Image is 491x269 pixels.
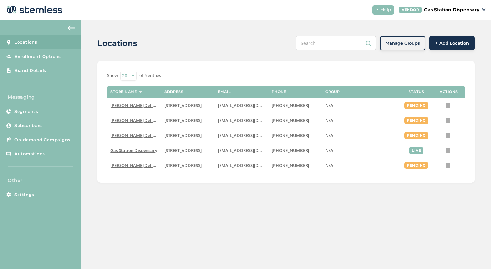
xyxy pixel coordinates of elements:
[404,132,428,139] div: pending
[164,117,202,123] span: [STREET_ADDRESS]
[218,117,289,123] span: [EMAIL_ADDRESS][DOMAIN_NAME]
[272,103,319,108] label: (818) 561-0790
[164,102,202,108] span: [STREET_ADDRESS]
[272,117,309,123] span: [PHONE_NUMBER]
[380,7,391,13] span: Help
[14,151,45,157] span: Automations
[399,7,422,13] div: VENDOR
[14,137,70,143] span: On-demand Campaigns
[218,102,289,108] span: [EMAIL_ADDRESS][DOMAIN_NAME]
[325,163,397,168] label: N/A
[325,118,397,123] label: N/A
[218,162,289,168] span: [EMAIL_ADDRESS][DOMAIN_NAME]
[218,103,265,108] label: arman91488@gmail.com
[110,102,161,108] span: [PERSON_NAME] Delivery
[110,90,137,94] label: Store name
[107,73,118,79] label: Show
[424,7,479,13] p: Gas Station Dispensary
[272,102,309,108] span: [PHONE_NUMBER]
[164,163,211,168] label: 17523 Ventura Boulevard
[325,90,340,94] label: Group
[272,147,309,153] span: [PHONE_NUMBER]
[218,90,231,94] label: Email
[110,118,157,123] label: Hazel Delivery 4
[68,25,75,31] img: icon-arrow-back-accent-c549486e.svg
[482,8,486,11] img: icon_down-arrow-small-66adaf34.svg
[164,162,202,168] span: [STREET_ADDRESS]
[110,117,165,123] span: [PERSON_NAME] Delivery 4
[218,163,265,168] label: arman91488@gmail.com
[459,238,491,269] iframe: Chat Widget
[164,133,211,138] label: 17523 Ventura Boulevard
[218,147,289,153] span: [EMAIL_ADDRESS][DOMAIN_NAME]
[110,133,157,138] label: Hazel Delivery 5
[110,162,167,168] span: [PERSON_NAME] Delivery 66
[272,90,286,94] label: Phone
[409,147,423,154] div: live
[385,40,420,47] span: Manage Groups
[164,103,211,108] label: 17523 Ventura Boulevard
[325,103,397,108] label: N/A
[110,148,157,153] label: Gas Station Dispensary
[404,117,428,124] div: pending
[296,36,376,50] input: Search
[272,132,309,138] span: [PHONE_NUMBER]
[14,192,34,198] span: Settings
[164,148,211,153] label: 17523 Ventura Boulevard
[164,147,202,153] span: [STREET_ADDRESS]
[5,3,62,16] img: logo-dark-0685b13c.svg
[218,132,289,138] span: [EMAIL_ADDRESS][DOMAIN_NAME]
[218,118,265,123] label: arman91488@gmail.com
[272,148,319,153] label: (818) 561-0790
[110,103,157,108] label: Hazel Delivery
[375,8,379,12] img: icon-help-white-03924b79.svg
[97,37,137,49] h2: Locations
[272,163,319,168] label: (818) 561-0790
[433,86,465,98] th: Actions
[429,36,475,50] button: + Add Location
[164,132,202,138] span: [STREET_ADDRESS]
[325,148,397,153] label: N/A
[14,67,46,74] span: Brand Details
[409,90,424,94] label: Status
[435,40,469,47] span: + Add Location
[14,108,38,115] span: Segments
[272,133,319,138] label: (818) 561-0790
[14,53,61,60] span: Enrollment Options
[110,147,157,153] span: Gas Station Dispensary
[218,133,265,138] label: arman91488@gmail.com
[164,118,211,123] label: 17523 Ventura Boulevard
[325,133,397,138] label: N/A
[110,132,165,138] span: [PERSON_NAME] Delivery 5
[139,73,161,79] label: of 5 entries
[164,90,183,94] label: Address
[404,102,428,109] div: pending
[380,36,425,50] button: Manage Groups
[272,118,319,123] label: (818) 561-0790
[404,162,428,169] div: pending
[14,122,42,129] span: Subscribers
[218,148,265,153] label: arman91488@gmail.com
[139,91,142,93] img: icon-sort-1e1d7615.svg
[110,163,157,168] label: Hazel Delivery 66
[272,162,309,168] span: [PHONE_NUMBER]
[14,39,37,46] span: Locations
